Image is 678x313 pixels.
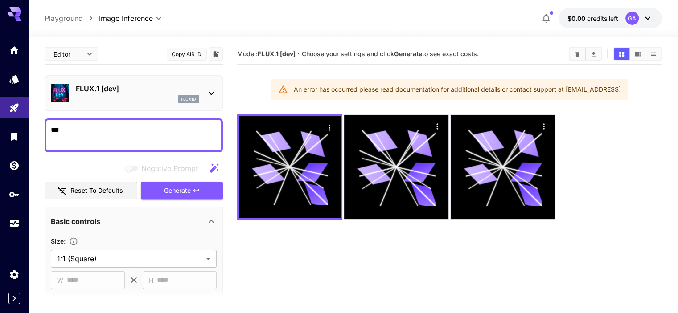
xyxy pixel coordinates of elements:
nav: breadcrumb [45,13,99,24]
span: Image Inference [99,13,153,24]
div: Clear ImagesDownload All [569,47,602,61]
p: flux1d [181,96,196,102]
span: Negative prompts are not compatible with the selected model. [123,163,205,174]
span: Model: [237,50,295,57]
div: $0.00 [567,14,618,23]
p: · [297,49,300,59]
div: GA [625,12,639,25]
div: Library [9,131,20,142]
span: credits left [587,15,618,22]
span: Generate [164,185,191,196]
span: $0.00 [567,15,587,22]
div: FLUX.1 [dev]flux1d [51,80,217,107]
div: Actions [537,119,551,133]
div: Usage [9,218,20,229]
div: Models [9,73,20,85]
div: Actions [431,119,444,133]
button: Add to library [212,49,220,59]
button: Show images in video view [630,48,645,60]
button: Download All [586,48,601,60]
span: 1:1 (Square) [57,253,202,264]
p: FLUX.1 [dev] [76,83,199,94]
div: Playground [9,102,20,114]
span: Editor [53,49,81,59]
div: An error has occurred please read documentation for additional details or contact support at [EMA... [293,81,620,98]
span: Choose your settings and click to see exact costs. [302,50,479,57]
div: Show images in grid viewShow images in video viewShow images in list view [613,47,662,61]
div: Settings [9,269,20,280]
span: Negative Prompt [141,163,198,174]
span: H [149,275,153,285]
div: Home [9,45,20,56]
button: Reset to defaults [45,182,137,200]
div: Basic controls [51,211,217,232]
button: Adjust the dimensions of the generated image by specifying its width and height in pixels, or sel... [66,237,82,246]
div: API Keys [9,189,20,200]
button: Copy AIR ID [167,48,207,61]
span: W [57,275,63,285]
a: Playground [45,13,83,24]
button: Expand sidebar [8,293,20,304]
button: Generate [141,182,223,200]
button: Show images in grid view [614,48,629,60]
button: Clear Images [570,48,585,60]
button: $0.00GA [559,8,662,28]
b: Generate [394,50,422,57]
p: Basic controls [51,216,100,227]
div: Wallet [9,160,20,171]
button: Show images in list view [645,48,661,60]
span: Size : [51,237,66,245]
b: FLUX.1 [dev] [258,50,295,57]
div: Actions [323,121,336,134]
